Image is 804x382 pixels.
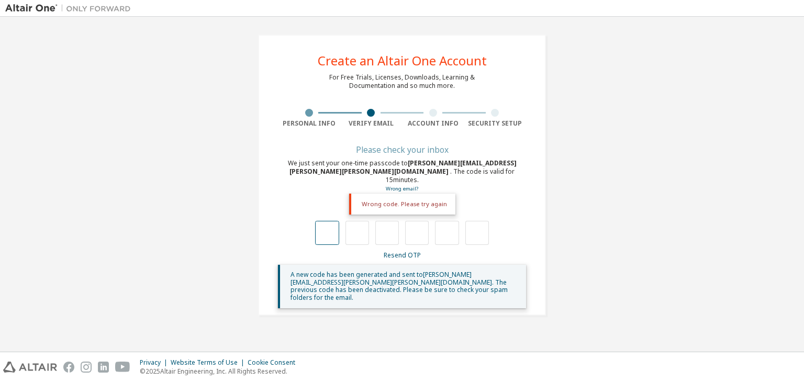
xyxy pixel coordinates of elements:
[3,362,57,373] img: altair_logo.svg
[329,73,475,90] div: For Free Trials, Licenses, Downloads, Learning & Documentation and so much more.
[81,362,92,373] img: instagram.svg
[318,54,487,67] div: Create an Altair One Account
[115,362,130,373] img: youtube.svg
[402,119,464,128] div: Account Info
[278,159,526,193] div: We just sent your one-time passcode to . The code is valid for 15 minutes.
[291,270,508,302] span: A new code has been generated and sent to [PERSON_NAME][EMAIL_ADDRESS][PERSON_NAME][PERSON_NAME][...
[289,159,517,176] span: [PERSON_NAME][EMAIL_ADDRESS][PERSON_NAME][PERSON_NAME][DOMAIN_NAME]
[384,251,421,260] a: Resend OTP
[349,194,455,215] div: Wrong code. Please try again
[5,3,136,14] img: Altair One
[140,358,171,367] div: Privacy
[140,367,301,376] p: © 2025 Altair Engineering, Inc. All Rights Reserved.
[464,119,527,128] div: Security Setup
[248,358,301,367] div: Cookie Consent
[386,185,418,192] a: Go back to the registration form
[340,119,403,128] div: Verify Email
[278,147,526,153] div: Please check your inbox
[63,362,74,373] img: facebook.svg
[98,362,109,373] img: linkedin.svg
[171,358,248,367] div: Website Terms of Use
[278,119,340,128] div: Personal Info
